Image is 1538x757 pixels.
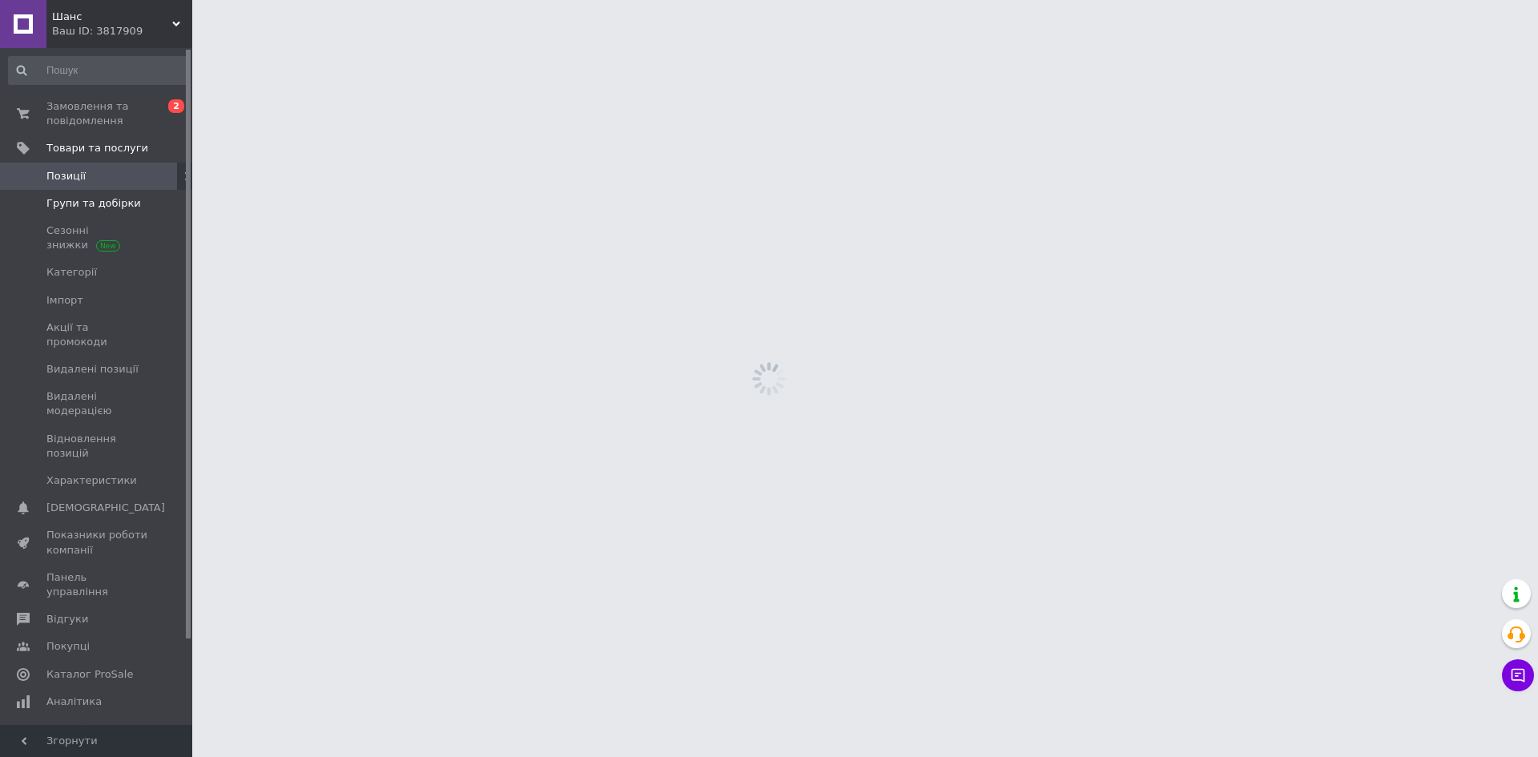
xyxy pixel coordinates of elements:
span: [DEMOGRAPHIC_DATA] [46,501,165,515]
button: Чат з покупцем [1502,659,1534,691]
span: Позиції [46,169,86,183]
span: Видалені модерацією [46,389,148,418]
div: Ваш ID: 3817909 [52,24,192,38]
input: Пошук [8,56,189,85]
span: Видалені позиції [46,362,139,376]
span: Відновлення позицій [46,432,148,461]
span: Показники роботи компанії [46,528,148,557]
span: Відгуки [46,612,88,626]
span: Категорії [46,265,97,280]
span: Шанс [52,10,172,24]
span: 2 [168,99,184,113]
span: Товари та послуги [46,141,148,155]
span: Панель управління [46,570,148,599]
span: Покупці [46,639,90,654]
span: Групи та добірки [46,196,141,211]
span: Управління сайтом [46,722,148,751]
span: Замовлення та повідомлення [46,99,148,128]
span: Імпорт [46,293,83,308]
span: Аналітика [46,695,102,709]
span: Акції та промокоди [46,320,148,349]
span: Сезонні знижки [46,223,148,252]
span: Характеристики [46,473,137,488]
span: Каталог ProSale [46,667,133,682]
